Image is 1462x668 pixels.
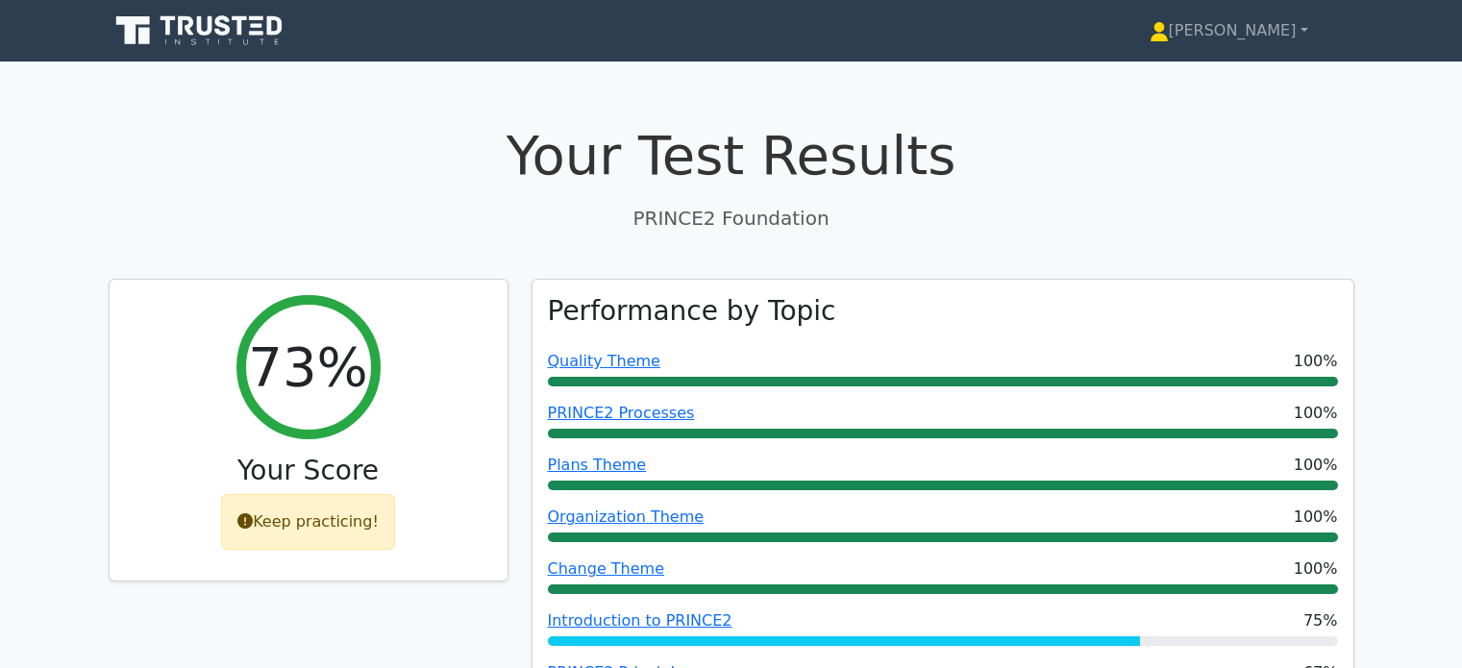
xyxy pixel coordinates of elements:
[125,455,492,487] h3: Your Score
[1294,350,1338,373] span: 100%
[548,611,732,630] a: Introduction to PRINCE2
[221,494,395,550] div: Keep practicing!
[1103,12,1354,50] a: [PERSON_NAME]
[548,404,695,422] a: PRINCE2 Processes
[1294,402,1338,425] span: 100%
[248,334,367,399] h2: 73%
[548,456,647,474] a: Plans Theme
[548,507,705,526] a: Organization Theme
[548,295,836,328] h3: Performance by Topic
[548,352,660,370] a: Quality Theme
[1294,454,1338,477] span: 100%
[109,204,1354,233] p: PRINCE2 Foundation
[109,123,1354,187] h1: Your Test Results
[548,559,665,578] a: Change Theme
[1303,609,1338,632] span: 75%
[1294,557,1338,581] span: 100%
[1294,506,1338,529] span: 100%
